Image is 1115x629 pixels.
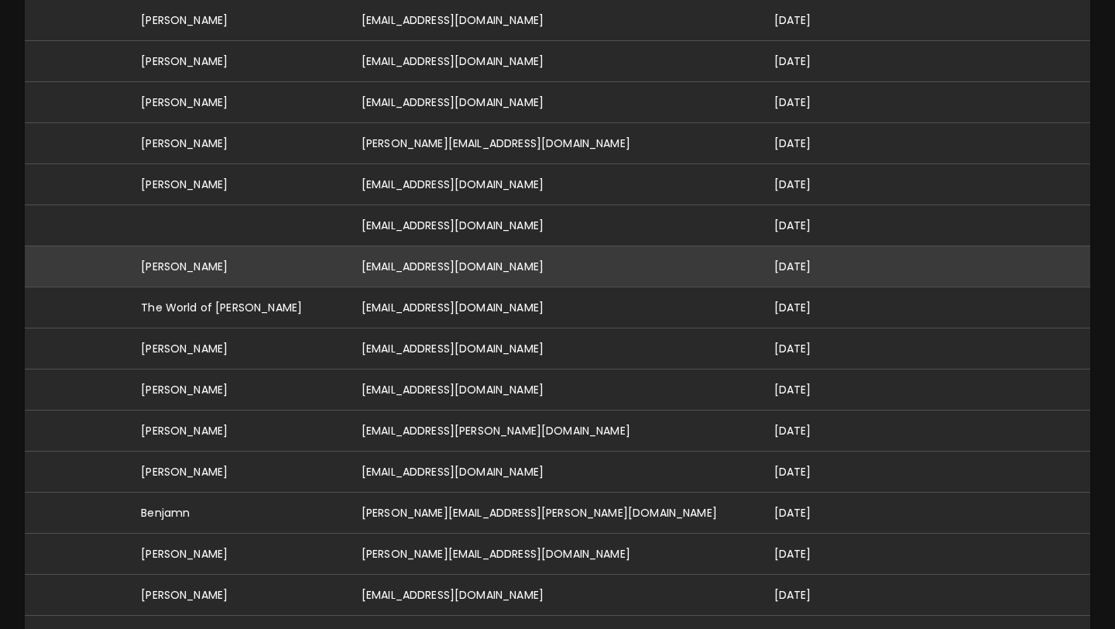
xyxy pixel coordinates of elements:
td: [DATE] [762,534,854,575]
td: [DATE] [762,411,854,452]
td: [DATE] [762,575,854,616]
td: [EMAIL_ADDRESS][DOMAIN_NAME] [349,246,762,287]
td: [EMAIL_ADDRESS][DOMAIN_NAME] [349,205,762,246]
td: [PERSON_NAME] [129,575,349,616]
td: [EMAIL_ADDRESS][DOMAIN_NAME] [349,164,762,205]
td: [PERSON_NAME] [129,82,349,123]
td: [DATE] [762,123,854,164]
td: [DATE] [762,452,854,493]
td: [DATE] [762,164,854,205]
td: [DATE] [762,205,854,246]
td: [PERSON_NAME] [129,534,349,575]
td: [PERSON_NAME] [129,452,349,493]
td: [DATE] [762,41,854,82]
td: [PERSON_NAME] [129,164,349,205]
td: [EMAIL_ADDRESS][DOMAIN_NAME] [349,41,762,82]
td: The World of [PERSON_NAME] [129,287,349,328]
td: [PERSON_NAME] [129,246,349,287]
td: [PERSON_NAME] [129,123,349,164]
td: [DATE] [762,493,854,534]
td: [DATE] [762,287,854,328]
td: [EMAIL_ADDRESS][PERSON_NAME][DOMAIN_NAME] [349,411,762,452]
td: [EMAIL_ADDRESS][DOMAIN_NAME] [349,452,762,493]
td: [DATE] [762,246,854,287]
td: Benjamn [129,493,349,534]
td: [PERSON_NAME] [129,41,349,82]
td: [PERSON_NAME] [129,369,349,411]
td: [PERSON_NAME] [129,328,349,369]
td: [DATE] [762,328,854,369]
td: [PERSON_NAME][EMAIL_ADDRESS][PERSON_NAME][DOMAIN_NAME] [349,493,762,534]
td: [EMAIL_ADDRESS][DOMAIN_NAME] [349,82,762,123]
td: [EMAIL_ADDRESS][DOMAIN_NAME] [349,287,762,328]
td: [PERSON_NAME][EMAIL_ADDRESS][DOMAIN_NAME] [349,123,762,164]
td: [EMAIL_ADDRESS][DOMAIN_NAME] [349,369,762,411]
td: [EMAIL_ADDRESS][DOMAIN_NAME] [349,328,762,369]
td: [EMAIL_ADDRESS][DOMAIN_NAME] [349,575,762,616]
td: [DATE] [762,82,854,123]
td: [PERSON_NAME][EMAIL_ADDRESS][DOMAIN_NAME] [349,534,762,575]
td: [DATE] [762,369,854,411]
td: [PERSON_NAME] [129,411,349,452]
